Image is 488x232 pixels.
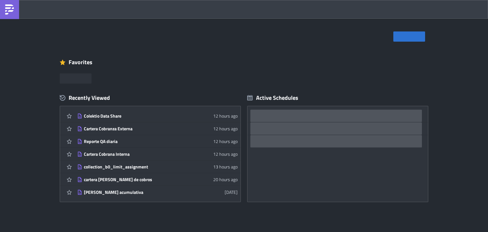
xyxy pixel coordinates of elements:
[213,151,238,157] time: 2025-10-03T01:43:57Z
[213,176,238,183] time: 2025-10-02T18:15:27Z
[77,122,238,135] a: Cartera Cobranza Externa12 hours ago
[77,160,238,173] a: collection_b0_limit_assignment13 hours ago
[84,113,195,119] div: Colektio Data Share
[213,113,238,119] time: 2025-10-03T01:47:52Z
[77,135,238,147] a: Reporte QA diaria12 hours ago
[213,163,238,170] time: 2025-10-03T01:33:21Z
[84,126,195,132] div: Cartera Cobranza Externa
[77,148,238,160] a: Cartera Cobrana Interna12 hours ago
[213,138,238,145] time: 2025-10-03T01:44:42Z
[60,58,428,67] div: Favorites
[225,189,238,195] time: 2025-09-10T14:48:44Z
[84,189,195,195] div: [PERSON_NAME] acumulativa
[84,177,195,182] div: cartera [PERSON_NAME] de cobros
[213,125,238,132] time: 2025-10-03T01:47:47Z
[84,164,195,170] div: collection_b0_limit_assignment
[84,151,195,157] div: Cartera Cobrana Interna
[77,110,238,122] a: Colektio Data Share12 hours ago
[77,186,238,198] a: [PERSON_NAME] acumulativa[DATE]
[247,94,298,101] div: Active Schedules
[77,173,238,186] a: cartera [PERSON_NAME] de cobros20 hours ago
[4,4,15,15] img: PushMetrics
[84,139,195,144] div: Reporte QA diaria
[60,93,241,103] div: Recently Viewed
